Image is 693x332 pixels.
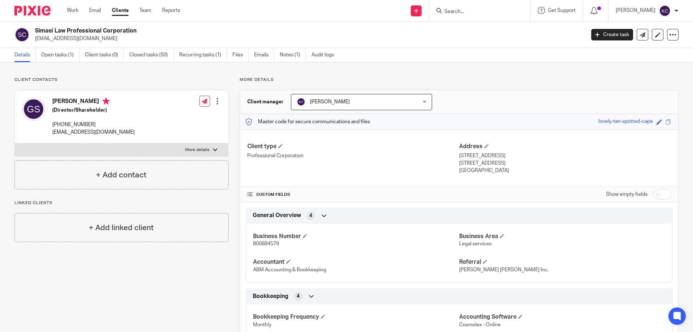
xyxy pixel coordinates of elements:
img: svg%3E [14,27,30,42]
a: Client tasks (0) [85,48,124,62]
a: Recurring tasks (1) [179,48,227,62]
span: Monthly [253,322,271,327]
span: Legal services [459,241,492,246]
span: [PERSON_NAME] [310,99,350,104]
h4: [PERSON_NAME] [52,98,135,107]
input: Search [444,9,509,15]
span: [PERSON_NAME] [PERSON_NAME] Inc. [459,267,549,272]
span: 800884579 [253,241,279,246]
a: Details [14,48,36,62]
a: Closed tasks (50) [129,48,174,62]
i: Primary [103,98,110,105]
div: lovely-tan-spotted-cape [598,118,653,126]
span: ABM Accounting & Bookkeeping [253,267,326,272]
p: More details [240,77,679,83]
a: Work [67,7,78,14]
h4: CUSTOM FIELDS [247,192,459,198]
p: [STREET_ADDRESS] [459,160,671,167]
p: [GEOGRAPHIC_DATA] [459,167,671,174]
h4: Business Area [459,233,665,240]
img: svg%3E [297,98,305,106]
span: Cosmolex - Online [459,322,501,327]
p: [PERSON_NAME] [616,7,655,14]
img: svg%3E [22,98,45,121]
p: [PHONE_NUMBER] [52,121,135,128]
h4: + Add linked client [89,222,154,233]
h4: Accountant [253,258,459,266]
p: Professional Corporation [247,152,459,159]
h4: Bookkeeping Frequency [253,313,459,321]
a: Create task [591,29,633,40]
a: Notes (1) [280,48,306,62]
h4: Client type [247,143,459,150]
p: Linked clients [14,200,228,206]
a: Open tasks (1) [41,48,79,62]
a: Clients [112,7,128,14]
span: Get Support [548,8,576,13]
img: Pixie [14,6,51,16]
a: Audit logs [311,48,339,62]
h4: + Add contact [96,169,147,181]
p: More details [185,147,209,153]
a: Email [89,7,101,14]
h3: Client manager [247,98,284,105]
h2: Simaei Law Professional Corporation [35,27,471,35]
img: svg%3E [659,5,671,17]
p: [EMAIL_ADDRESS][DOMAIN_NAME] [52,129,135,136]
label: Show empty fields [606,191,648,198]
h4: Address [459,143,671,150]
a: Files [232,48,249,62]
a: Reports [162,7,180,14]
span: 4 [297,293,300,300]
p: [STREET_ADDRESS] [459,152,671,159]
a: Emails [254,48,274,62]
h5: (Director/Shareholder) [52,107,135,114]
span: Bookkeeping [253,293,288,300]
p: Master code for secure communications and files [245,118,370,125]
span: General Overview [253,212,301,219]
p: [EMAIL_ADDRESS][DOMAIN_NAME] [35,35,580,42]
a: Team [139,7,151,14]
span: 4 [309,212,312,219]
h4: Accounting Software [459,313,665,321]
h4: Business Number [253,233,459,240]
h4: Referral [459,258,665,266]
p: Client contacts [14,77,228,83]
